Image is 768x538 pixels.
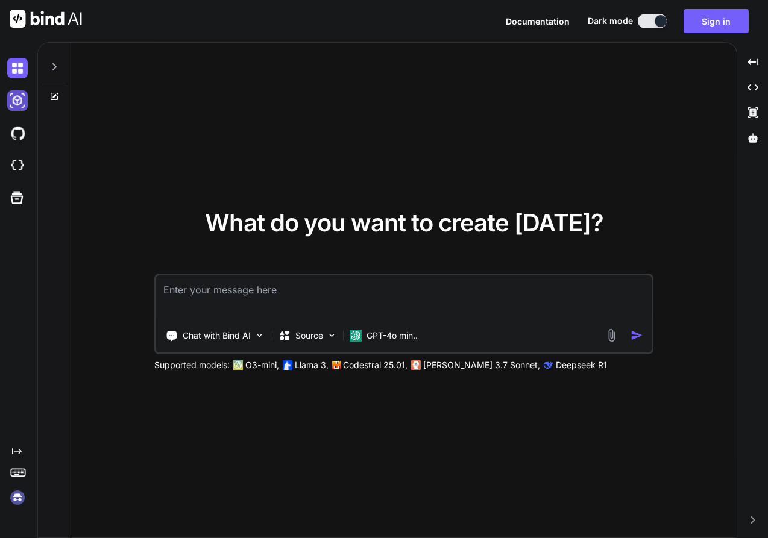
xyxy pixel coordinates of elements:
p: GPT-4o min.. [367,330,418,342]
button: Sign in [684,9,749,33]
img: attachment [605,328,618,342]
img: Llama2 [283,360,292,370]
p: [PERSON_NAME] 3.7 Sonnet, [423,359,540,371]
img: icon [631,329,643,342]
p: Deepseek R1 [556,359,607,371]
img: GPT-4 [233,360,243,370]
p: Source [295,330,323,342]
button: Documentation [506,15,570,28]
span: What do you want to create [DATE]? [205,208,603,237]
span: Documentation [506,16,570,27]
span: Dark mode [588,15,633,27]
img: githubDark [7,123,28,143]
img: claude [411,360,421,370]
img: darkAi-studio [7,90,28,111]
p: O3-mini, [245,359,279,371]
img: Pick Models [327,330,337,340]
img: Pick Tools [254,330,265,340]
img: cloudideIcon [7,155,28,176]
img: claude [544,360,553,370]
p: Codestral 25.01, [343,359,408,371]
img: signin [7,487,28,508]
img: Mistral-AI [332,361,341,369]
p: Chat with Bind AI [183,330,251,342]
img: darkChat [7,58,28,78]
img: GPT-4o mini [350,330,362,342]
p: Supported models: [154,359,230,371]
p: Llama 3, [295,359,329,371]
img: Bind AI [10,10,82,28]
